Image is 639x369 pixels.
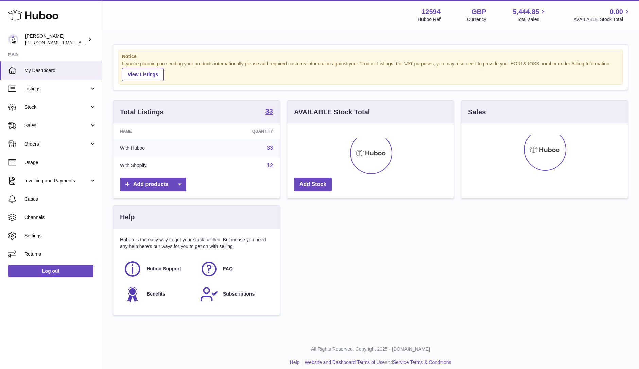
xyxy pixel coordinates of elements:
[113,157,203,174] td: With Shopify
[573,7,631,23] a: 0.00 AVAILABLE Stock Total
[573,16,631,23] span: AVAILABLE Stock Total
[305,359,385,365] a: Website and Dashboard Terms of Use
[25,40,136,45] span: [PERSON_NAME][EMAIL_ADDRESS][DOMAIN_NAME]
[223,291,255,297] span: Subscriptions
[120,213,135,222] h3: Help
[513,7,547,23] a: 5,444.85 Total sales
[418,16,441,23] div: Huboo Ref
[24,141,89,147] span: Orders
[267,163,273,168] a: 12
[200,260,270,278] a: FAQ
[24,159,97,166] span: Usage
[24,233,97,239] span: Settings
[24,86,89,92] span: Listings
[120,178,186,191] a: Add products
[120,237,273,250] p: Huboo is the easy way to get your stock fulfilled. But incase you need any help here's our ways f...
[265,108,273,116] a: 33
[24,104,89,111] span: Stock
[146,266,181,272] span: Huboo Support
[24,214,97,221] span: Channels
[24,196,97,202] span: Cases
[267,145,273,151] a: 33
[123,285,193,303] a: Benefits
[24,122,89,129] span: Sales
[467,16,486,23] div: Currency
[203,123,280,139] th: Quantity
[24,178,89,184] span: Invoicing and Payments
[25,33,86,46] div: [PERSON_NAME]
[122,61,619,81] div: If you're planning on sending your products internationally please add required customs informati...
[24,67,97,74] span: My Dashboard
[113,123,203,139] th: Name
[122,53,619,60] strong: Notice
[302,359,451,366] li: and
[223,266,233,272] span: FAQ
[8,34,18,45] img: owen@wearemakewaves.com
[107,346,634,352] p: All Rights Reserved. Copyright 2025 - [DOMAIN_NAME]
[123,260,193,278] a: Huboo Support
[471,7,486,16] strong: GBP
[200,285,270,303] a: Subscriptions
[146,291,165,297] span: Benefits
[393,359,451,365] a: Service Terms & Conditions
[421,7,441,16] strong: 12594
[8,265,93,277] a: Log out
[122,68,164,81] a: View Listings
[517,16,547,23] span: Total sales
[265,108,273,115] strong: 33
[120,107,164,117] h3: Total Listings
[513,7,539,16] span: 5,444.85
[468,107,486,117] h3: Sales
[290,359,300,365] a: Help
[610,7,623,16] span: 0.00
[294,178,332,191] a: Add Stock
[294,107,370,117] h3: AVAILABLE Stock Total
[24,251,97,257] span: Returns
[113,139,203,157] td: With Huboo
